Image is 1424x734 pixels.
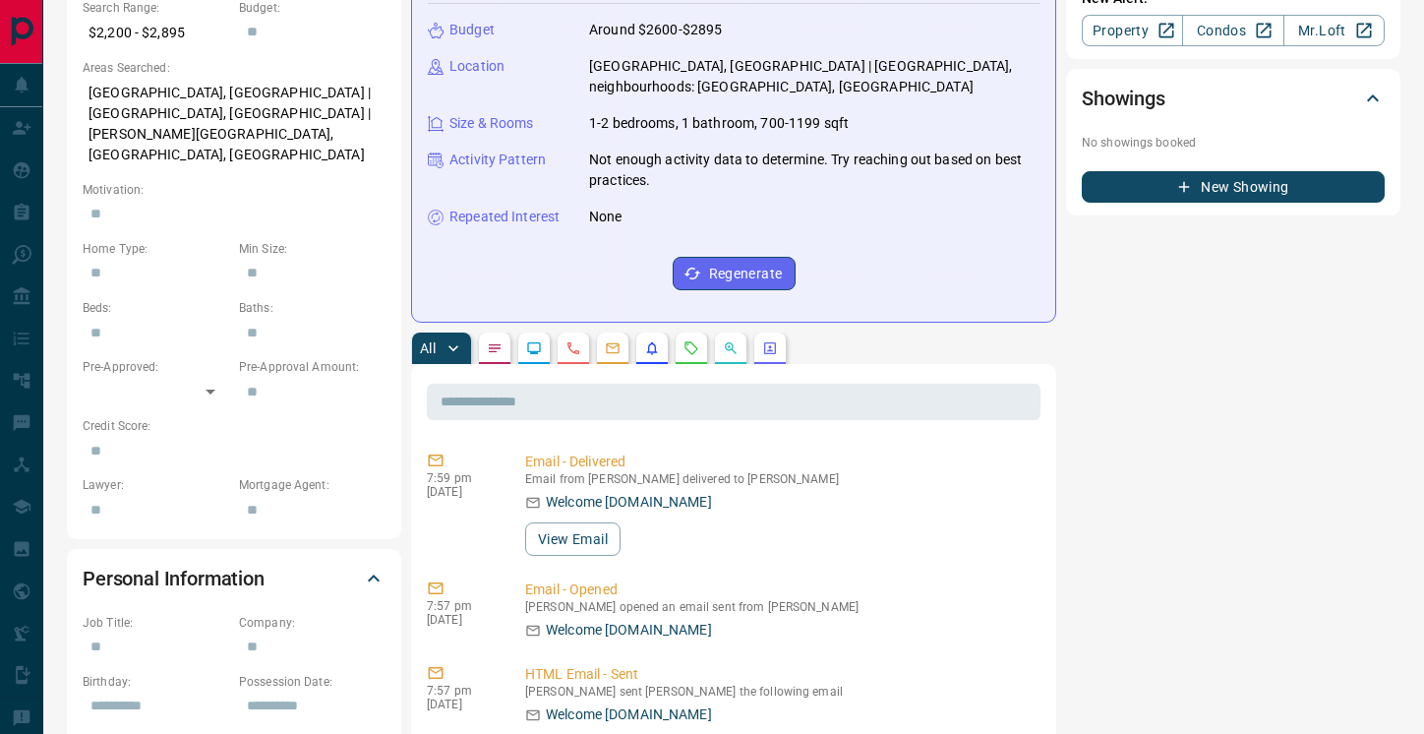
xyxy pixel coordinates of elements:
button: Regenerate [673,257,796,290]
svg: Requests [683,340,699,356]
p: Welcome [DOMAIN_NAME] [546,704,712,725]
div: Showings [1082,75,1385,122]
p: Baths: [239,299,386,317]
svg: Lead Browsing Activity [526,340,542,356]
svg: Listing Alerts [644,340,660,356]
p: [DATE] [427,613,496,627]
p: Email - Delivered [525,452,1033,472]
p: Birthday: [83,673,229,691]
p: Budget [449,20,495,40]
p: Not enough activity data to determine. Try reaching out based on best practices. [589,150,1039,191]
p: 1-2 bedrooms, 1 bathroom, 700-1199 sqft [589,113,849,134]
p: Email from [PERSON_NAME] delivered to [PERSON_NAME] [525,472,1033,486]
svg: Agent Actions [762,340,778,356]
p: 7:57 pm [427,599,496,613]
svg: Calls [565,340,581,356]
p: Welcome [DOMAIN_NAME] [546,492,712,513]
h2: Personal Information [83,563,265,594]
p: Company: [239,614,386,632]
p: Credit Score: [83,417,386,435]
p: Beds: [83,299,229,317]
p: [PERSON_NAME] opened an email sent from [PERSON_NAME] [525,600,1033,614]
p: Around $2600-$2895 [589,20,722,40]
p: Min Size: [239,240,386,258]
p: 7:57 pm [427,684,496,698]
p: HTML Email - Sent [525,664,1033,685]
svg: Notes [487,340,503,356]
p: None [589,207,623,227]
p: [PERSON_NAME] sent [PERSON_NAME] the following email [525,685,1033,699]
p: Motivation: [83,181,386,199]
p: Mortgage Agent: [239,476,386,494]
p: Location [449,56,504,77]
a: Property [1082,15,1183,46]
button: View Email [525,522,621,556]
p: No showings booked [1082,134,1385,152]
p: Pre-Approval Amount: [239,358,386,376]
p: Activity Pattern [449,150,546,170]
p: [GEOGRAPHIC_DATA], [GEOGRAPHIC_DATA] | [GEOGRAPHIC_DATA], neighbourhoods: [GEOGRAPHIC_DATA], [GEO... [589,56,1039,97]
p: [DATE] [427,485,496,499]
a: Mr.Loft [1283,15,1385,46]
p: Home Type: [83,240,229,258]
p: Email - Opened [525,580,1033,600]
p: All [420,341,436,355]
p: $2,200 - $2,895 [83,17,229,49]
p: 7:59 pm [427,471,496,485]
h2: Showings [1082,83,1165,114]
p: Possession Date: [239,673,386,691]
svg: Emails [605,340,621,356]
p: Areas Searched: [83,59,386,77]
div: Personal Information [83,555,386,602]
a: Condos [1182,15,1283,46]
p: Pre-Approved: [83,358,229,376]
p: Lawyer: [83,476,229,494]
p: [GEOGRAPHIC_DATA], [GEOGRAPHIC_DATA] | [GEOGRAPHIC_DATA], [GEOGRAPHIC_DATA] | [PERSON_NAME][GEOGR... [83,77,386,171]
svg: Opportunities [723,340,739,356]
button: New Showing [1082,171,1385,203]
p: Repeated Interest [449,207,560,227]
p: Welcome [DOMAIN_NAME] [546,620,712,641]
p: Size & Rooms [449,113,534,134]
p: [DATE] [427,698,496,711]
p: Job Title: [83,614,229,632]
